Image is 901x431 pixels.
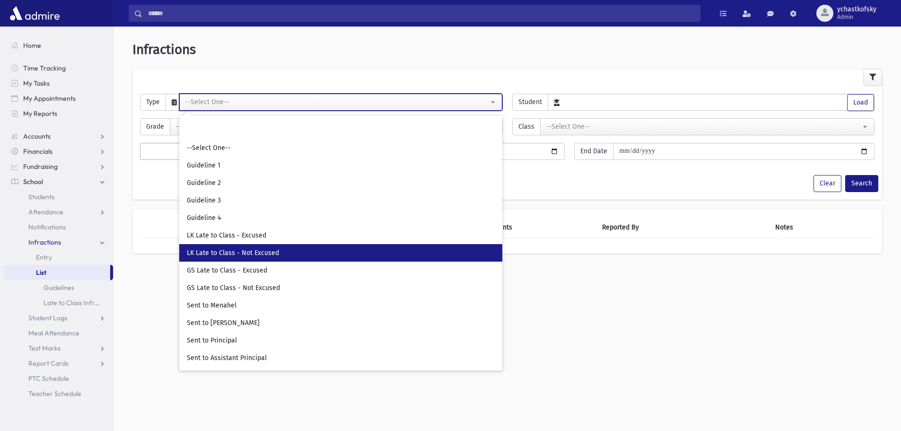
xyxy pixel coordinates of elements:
a: Entry [4,250,113,265]
span: List [36,268,46,277]
span: Report Cards [28,359,69,368]
span: Grade [140,118,170,135]
img: AdmirePro [8,4,62,23]
span: LK Late to Class - Excused [187,231,266,240]
span: Home [23,41,41,50]
span: My Appointments [23,94,76,103]
span: Test Marks [28,344,61,352]
span: Entry [36,253,52,262]
span: Class [512,118,541,135]
input: Search [142,5,700,22]
span: Infractions [28,238,61,246]
a: Late to Class Infraction [4,295,113,310]
a: My Tasks [4,76,113,91]
a: Fundraising [4,159,113,174]
span: Teacher Schedule [28,389,81,398]
button: --Select One-- [179,94,502,111]
span: Sent to [PERSON_NAME] [187,318,260,328]
span: My Tasks [23,79,50,88]
a: Test Marks [4,341,113,356]
span: GS Late to Class - Not Excused [187,283,280,293]
span: ychastkofsky [837,6,876,13]
span: Sent to Assistant Principal [187,353,267,363]
a: Financials [4,144,113,159]
button: Load [847,94,874,111]
a: PTC Schedule [4,371,113,386]
span: Time Tracking [23,64,66,72]
button: Search [845,175,878,192]
th: Points [488,217,596,238]
a: My Appointments [4,91,113,106]
span: Infractions [132,42,196,57]
span: Guideline 4 [187,213,221,223]
span: --Select One-- [187,143,231,153]
a: Attendance [4,204,113,220]
a: School [4,174,113,189]
span: GS Late to Class - Excused [187,266,267,275]
span: Students [28,193,54,201]
a: Students [4,189,113,204]
span: Student [512,94,548,111]
a: Report Cards [4,356,113,371]
span: Guideline 1 [187,161,220,170]
div: --Select One-- [185,97,489,107]
div: Quick Fill [146,146,248,156]
span: End Date [574,143,613,160]
a: Infractions [4,235,113,250]
a: Guidelines [4,280,113,295]
div: --Select One-- [176,122,489,132]
span: Guideline 2 [187,178,221,188]
a: Time Tracking [4,61,113,76]
span: Meal Attendance [28,329,79,337]
span: Financials [23,147,52,156]
span: Notifications [28,223,66,231]
div: --Select One-- [546,122,861,132]
button: Quick Fill [140,143,254,160]
span: Type [140,94,166,111]
a: Notifications [4,220,113,235]
input: Search [183,121,499,137]
a: Home [4,38,113,53]
span: PTC Schedule [28,374,69,383]
span: Student Logs [28,314,67,322]
button: Clear [814,175,841,192]
a: Teacher Schedule [4,386,113,401]
span: Sent to Principal [187,336,237,345]
th: Notes [770,217,875,238]
span: Fundraising [23,162,58,171]
button: --Select One-- [170,118,503,135]
a: List [4,265,110,280]
span: Sent to Menahel [187,301,236,310]
span: Admin [837,13,876,21]
button: --Select One-- [540,118,875,135]
a: Accounts [4,129,113,144]
a: Student Logs [4,310,113,325]
span: Guideline 3 [187,196,221,205]
span: LK Late to Class - Not Excused [187,248,279,258]
a: My Reports [4,106,113,121]
span: My Reports [23,109,57,118]
th: Reported By [596,217,770,238]
span: Attendance [28,208,63,216]
span: School [23,177,43,186]
a: Meal Attendance [4,325,113,341]
span: Accounts [23,132,51,141]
